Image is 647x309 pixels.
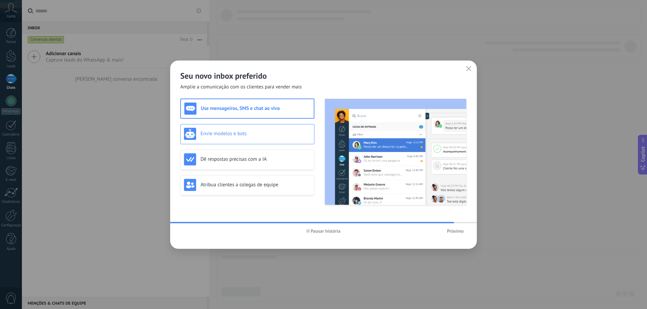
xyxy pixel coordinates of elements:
h3: Atribua clientes a colegas de equipe [201,182,311,188]
span: Pausar história [311,229,341,233]
span: Próximo [447,229,464,233]
button: Pausar história [304,226,344,236]
h3: Envie modelos e bots [201,130,311,137]
h2: Seu novo inbox preferido [180,71,467,81]
h3: Use mensageiros, SMS e chat ao vivo [201,105,310,112]
span: Amplie a comunicação com os clientes para vender mais [180,84,302,90]
h3: Dê respostas precisas com a IA [201,156,311,162]
button: Próximo [444,226,467,236]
